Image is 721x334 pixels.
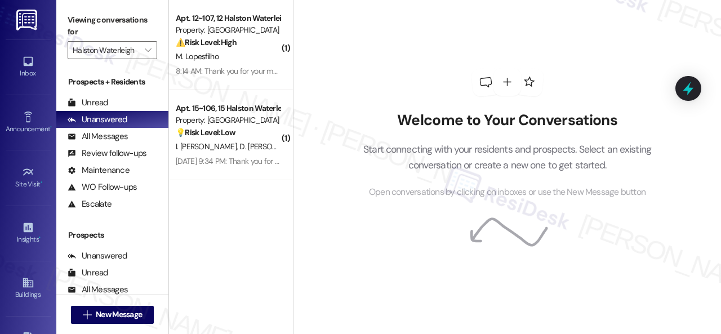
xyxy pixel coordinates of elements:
button: New Message [71,306,154,324]
span: • [50,123,52,131]
i:  [145,46,151,55]
strong: ⚠️ Risk Level: High [176,37,237,47]
div: Escalate [68,198,112,210]
span: D. [PERSON_NAME] [239,141,304,152]
img: ResiDesk Logo [16,10,39,30]
strong: 💡 Risk Level: Low [176,127,235,137]
span: • [41,179,42,186]
div: Unanswered [68,114,127,126]
a: Site Visit • [6,163,51,193]
div: Property: [GEOGRAPHIC_DATA] [176,24,280,36]
div: WO Follow-ups [68,181,137,193]
div: All Messages [68,131,128,142]
p: Start connecting with your residents and prospects. Select an existing conversation or create a n... [346,141,669,173]
a: Inbox [6,52,51,82]
div: Unread [68,267,108,279]
div: Unanswered [68,250,127,262]
div: Prospects [56,229,168,241]
div: Prospects + Residents [56,76,168,88]
h2: Welcome to Your Conversations [346,112,669,130]
span: Open conversations by clicking on inboxes or use the New Message button [369,185,646,199]
div: Property: [GEOGRAPHIC_DATA] [176,114,280,126]
div: Unread [68,97,108,109]
div: All Messages [68,284,128,296]
span: New Message [96,309,142,320]
label: Viewing conversations for [68,11,157,41]
span: I. [PERSON_NAME] [176,141,239,152]
div: Review follow-ups [68,148,146,159]
input: All communities [73,41,139,59]
i:  [83,310,91,319]
span: • [39,234,41,242]
div: Apt. 12~107, 12 Halston Waterleigh [176,12,280,24]
span: M. Lopesfilho [176,51,219,61]
div: Apt. 15~106, 15 Halston Waterleigh [176,103,280,114]
a: Buildings [6,273,51,304]
a: Insights • [6,218,51,248]
div: Maintenance [68,164,130,176]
